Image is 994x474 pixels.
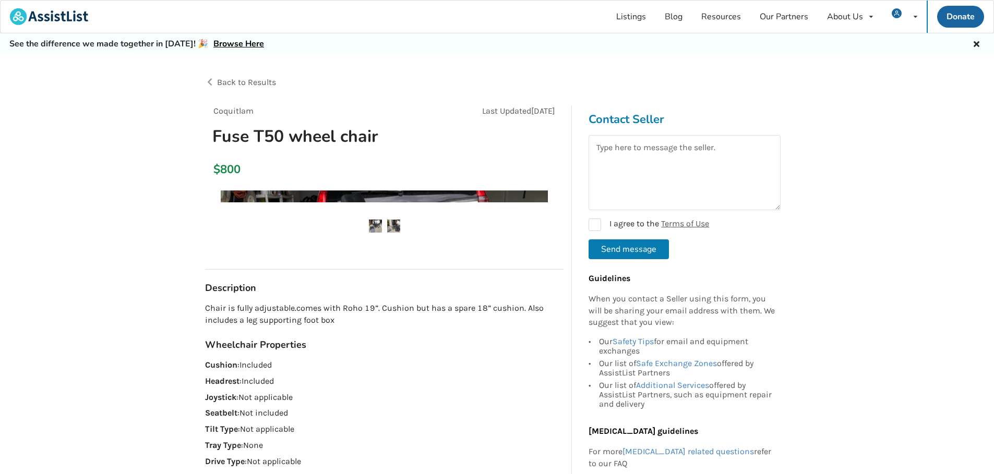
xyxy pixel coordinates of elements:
[589,273,630,283] b: Guidelines
[599,357,775,379] div: Our list of offered by AssistList Partners
[589,218,709,231] label: I agree to the
[205,376,239,386] strong: Headrest
[599,379,775,409] div: Our list of offered by AssistList Partners, such as equipment repair and delivery
[661,218,709,228] a: Terms of Use
[213,106,254,116] span: Coquitlam
[205,339,564,351] h3: Wheelchair Properties
[531,106,555,116] span: [DATE]
[827,13,863,21] div: About Us
[205,456,564,468] p: : Not applicable
[205,408,237,418] strong: Seatbelt
[205,440,564,452] p: : None
[205,359,564,371] p: : Included
[205,392,564,404] p: : Not applicable
[387,220,400,233] img: fuse t50 wheel chair-wheelchair-mobility-coquitlam-assistlist-listing
[205,440,241,450] strong: Tray Type
[589,239,669,259] button: Send message
[636,380,709,390] a: Additional Services
[369,220,382,233] img: fuse t50 wheel chair-wheelchair-mobility-coquitlam-assistlist-listing
[217,77,276,87] span: Back to Results
[589,446,775,470] p: For more refer to our FAQ
[482,106,531,116] span: Last Updated
[204,126,451,147] h1: Fuse T50 wheel chair
[613,336,654,346] a: Safety Tips
[589,112,781,127] h3: Contact Seller
[589,293,775,329] p: When you contact a Seller using this form, you will be sharing your email address with them. We s...
[205,424,238,434] strong: Tilt Type
[589,426,698,436] b: [MEDICAL_DATA] guidelines
[655,1,692,33] a: Blog
[205,392,236,402] strong: Joystick
[205,423,564,435] p: : Not applicable
[205,282,564,294] h3: Description
[607,1,655,33] a: Listings
[205,456,245,466] strong: Drive Type
[9,39,264,50] h5: See the difference we made together in [DATE]! 🎉
[213,38,264,50] a: Browse Here
[599,337,775,357] div: Our for email and equipment exchanges
[750,1,818,33] a: Our Partners
[937,6,984,28] a: Donate
[205,407,564,419] p: : Not included
[692,1,750,33] a: Resources
[205,302,564,326] p: Chair is fully adjustable.comes with Roho 19”. Cushion but has a spare 18” cushion. Also includes...
[622,446,754,456] a: [MEDICAL_DATA] related questions
[205,360,237,370] strong: Cushion
[205,375,564,387] p: : Included
[213,162,219,177] div: $800
[10,8,88,25] img: assistlist-logo
[892,8,902,18] img: user icon
[636,358,717,368] a: Safe Exchange Zones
